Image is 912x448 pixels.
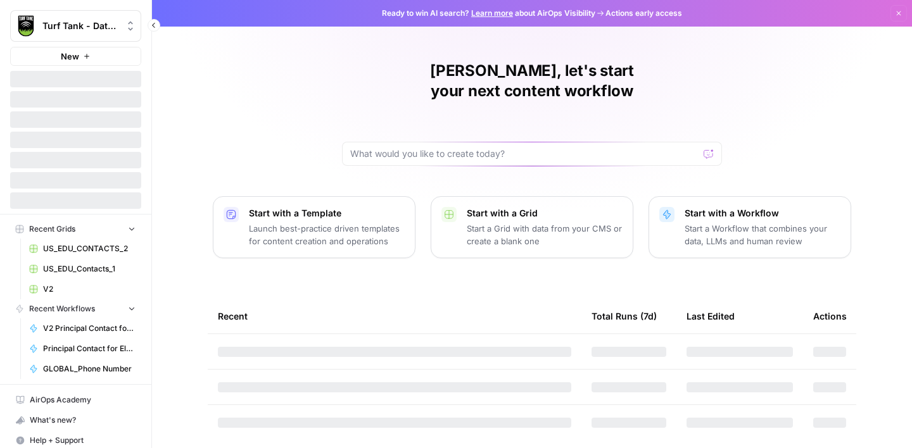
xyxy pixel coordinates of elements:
[592,299,657,333] div: Total Runs (7d)
[43,343,136,354] span: Principal Contact for Elementary Schools
[467,222,623,247] p: Start a Grid with data from your CMS or create a blank one
[605,8,682,19] span: Actions early access
[15,15,37,37] img: Turf Tank - Data Team Logo
[29,223,75,235] span: Recent Grids
[23,279,141,299] a: V2
[685,222,840,247] p: Start a Workflow that combines your data, LLMs and human review
[43,323,136,334] span: V2 Principal Contact for Elementary Schools
[10,299,141,318] button: Recent Workflows
[249,207,405,220] p: Start with a Template
[10,410,141,430] button: What's new?
[43,243,136,254] span: US_EDU_CONTACTS_2
[42,20,119,32] span: Turf Tank - Data Team
[10,220,141,239] button: Recent Grids
[43,283,136,295] span: V2
[350,147,699,160] input: What would you like to create today?
[43,263,136,275] span: US_EDU_Contacts_1
[10,390,141,410] a: AirOps Academy
[43,363,136,375] span: GLOBAL_Phone Number
[23,318,141,339] a: V2 Principal Contact for Elementary Schools
[431,196,633,258] button: Start with a GridStart a Grid with data from your CMS or create a blank one
[382,8,595,19] span: Ready to win AI search? about AirOps Visibility
[471,8,513,18] a: Learn more
[11,411,141,430] div: What's new?
[213,196,415,258] button: Start with a TemplateLaunch best-practice driven templates for content creation and operations
[23,339,141,359] a: Principal Contact for Elementary Schools
[813,299,847,333] div: Actions
[29,303,95,314] span: Recent Workflows
[342,61,722,101] h1: [PERSON_NAME], let's start your next content workflow
[249,222,405,247] p: Launch best-practice driven templates for content creation and operations
[467,207,623,220] p: Start with a Grid
[30,435,136,446] span: Help + Support
[23,359,141,379] a: GLOBAL_Phone Number
[23,239,141,259] a: US_EDU_CONTACTS_2
[685,207,840,220] p: Start with a Workflow
[649,196,851,258] button: Start with a WorkflowStart a Workflow that combines your data, LLMs and human review
[61,50,79,63] span: New
[30,394,136,406] span: AirOps Academy
[10,47,141,66] button: New
[687,299,735,333] div: Last Edited
[218,299,571,333] div: Recent
[23,259,141,279] a: US_EDU_Contacts_1
[10,10,141,42] button: Workspace: Turf Tank - Data Team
